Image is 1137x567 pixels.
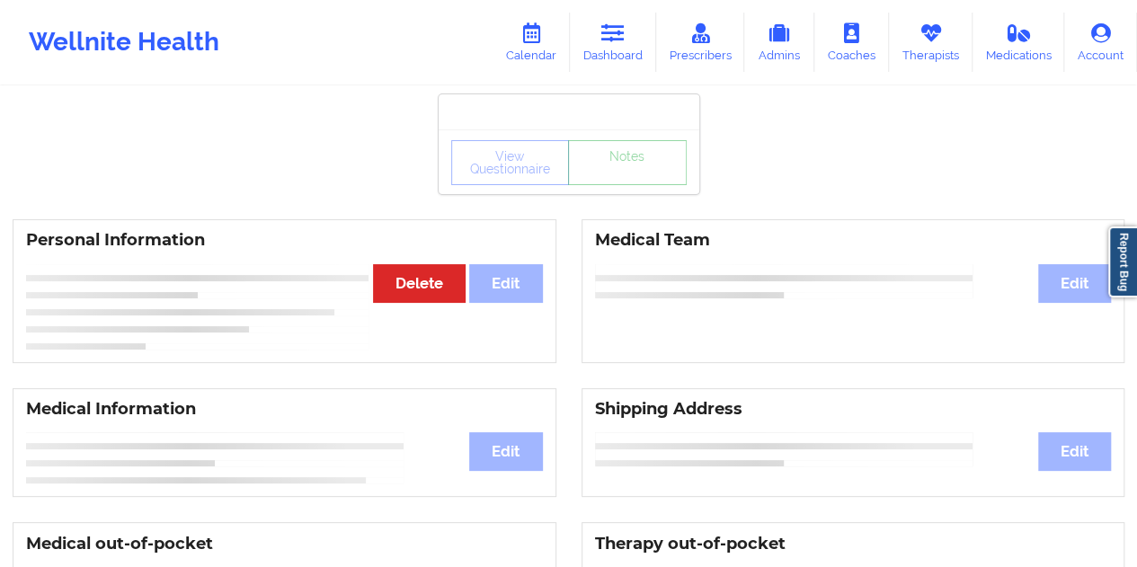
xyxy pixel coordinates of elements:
a: Dashboard [570,13,656,72]
h3: Shipping Address [595,399,1112,420]
a: Coaches [814,13,889,72]
a: Account [1064,13,1137,72]
h3: Medical Information [26,399,543,420]
a: Prescribers [656,13,745,72]
a: Report Bug [1108,226,1137,297]
button: Delete [373,264,466,303]
h3: Therapy out-of-pocket [595,534,1112,554]
a: Medications [973,13,1065,72]
a: Admins [744,13,814,72]
h3: Personal Information [26,230,543,251]
h3: Medical Team [595,230,1112,251]
h3: Medical out-of-pocket [26,534,543,554]
a: Calendar [493,13,570,72]
a: Therapists [889,13,973,72]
